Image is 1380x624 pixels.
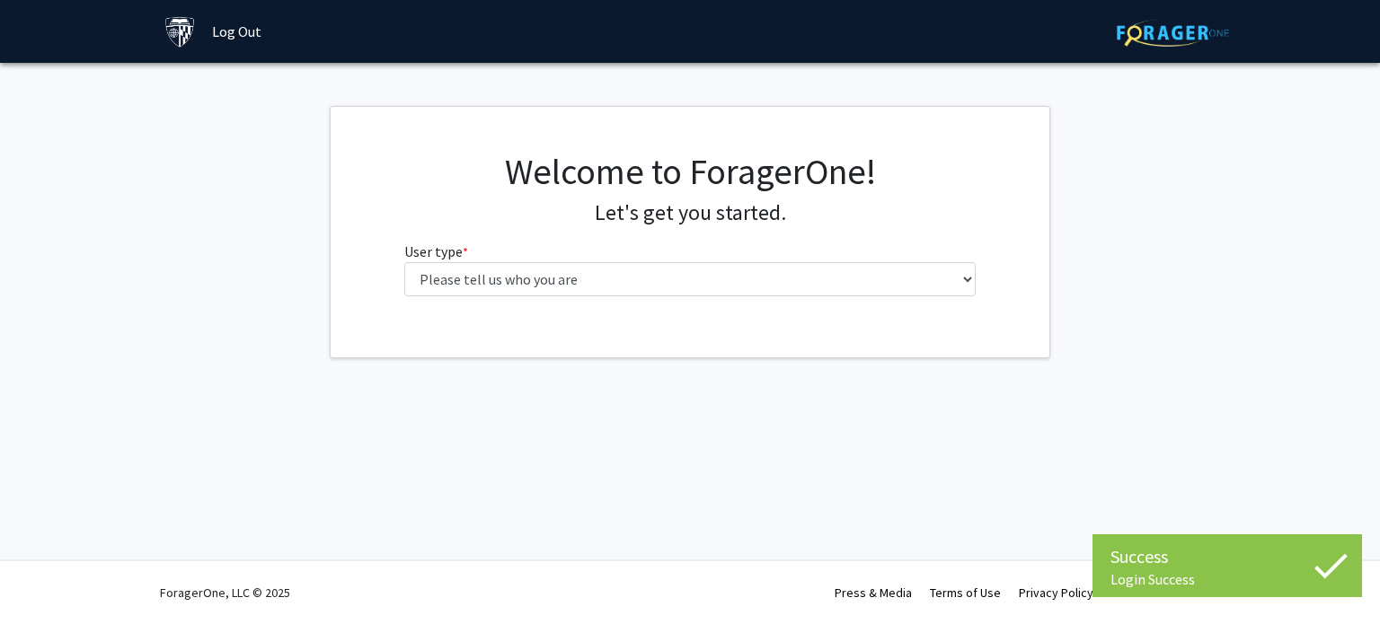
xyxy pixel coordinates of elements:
[930,584,1001,601] a: Terms of Use
[404,241,468,262] label: User type
[404,200,977,226] h4: Let's get you started.
[1110,570,1344,588] div: Login Success
[835,584,912,601] a: Press & Media
[160,561,290,624] div: ForagerOne, LLC © 2025
[164,16,196,48] img: Johns Hopkins University Logo
[404,150,977,193] h1: Welcome to ForagerOne!
[1019,584,1093,601] a: Privacy Policy
[1117,19,1229,47] img: ForagerOne Logo
[1110,543,1344,570] div: Success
